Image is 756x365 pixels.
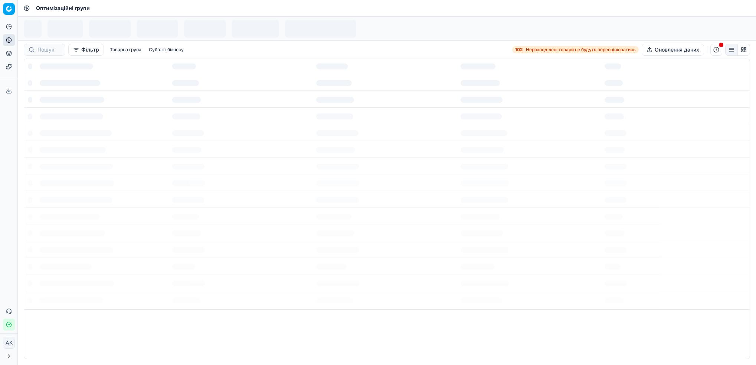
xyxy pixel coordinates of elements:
[526,47,636,53] span: Нерозподілені товари не будуть переоцінюватись
[3,337,14,348] span: AK
[37,46,60,53] input: Пошук
[107,45,144,54] button: Товарна група
[3,337,15,349] button: AK
[68,44,104,56] button: Фільтр
[36,4,90,12] nav: breadcrumb
[515,47,523,53] strong: 102
[512,46,639,53] a: 102Нерозподілені товари не будуть переоцінюватись
[36,4,90,12] span: Оптимізаційні групи
[642,44,704,56] button: Оновлення даних
[146,45,187,54] button: Суб'єкт бізнесу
